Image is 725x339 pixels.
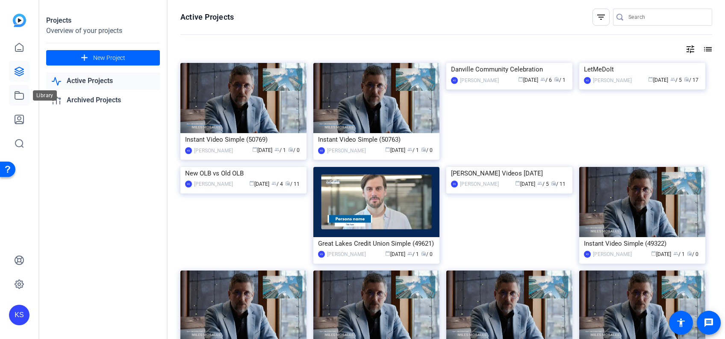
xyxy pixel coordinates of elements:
[274,147,280,152] span: group
[288,147,293,152] span: radio
[685,44,696,54] mat-icon: tune
[673,251,685,257] span: / 1
[385,147,405,153] span: [DATE]
[249,181,254,186] span: calendar_today
[185,133,302,146] div: Instant Video Simple (50769)
[274,147,286,153] span: / 1
[180,12,234,22] h1: Active Projects
[385,251,390,256] span: calendar_today
[518,77,523,82] span: calendar_today
[46,50,160,65] button: New Project
[421,147,426,152] span: radio
[684,77,698,83] span: / 17
[460,76,499,85] div: [PERSON_NAME]
[407,147,419,153] span: / 1
[684,77,689,82] span: radio
[93,54,125,62] span: New Project
[670,77,682,83] span: / 5
[537,181,549,187] span: / 5
[628,12,705,22] input: Search
[451,167,568,180] div: [PERSON_NAME] Videos [DATE]
[515,181,535,187] span: [DATE]
[702,44,712,54] mat-icon: list
[421,251,426,256] span: radio
[185,167,302,180] div: New OLB vs Old OLB
[46,72,160,90] a: Active Projects
[33,90,57,101] div: Library
[687,251,692,256] span: radio
[271,181,277,186] span: group
[518,77,538,83] span: [DATE]
[584,77,591,84] div: KS
[285,181,300,187] span: / 11
[451,77,458,84] div: KS
[540,77,552,83] span: / 6
[271,181,283,187] span: / 4
[288,147,300,153] span: / 0
[46,26,160,36] div: Overview of your projects
[593,76,632,85] div: [PERSON_NAME]
[252,147,272,153] span: [DATE]
[540,77,545,82] span: group
[327,250,366,259] div: [PERSON_NAME]
[554,77,559,82] span: radio
[252,147,257,152] span: calendar_today
[451,63,568,76] div: Danville Community Celebration
[318,133,435,146] div: Instant Video Simple (50763)
[318,251,325,258] div: KS
[551,181,566,187] span: / 11
[421,251,433,257] span: / 0
[687,251,698,257] span: / 0
[194,180,233,188] div: [PERSON_NAME]
[185,181,192,187] div: KS
[407,251,419,257] span: / 1
[670,77,675,82] span: group
[584,63,701,76] div: LetMeDoIt
[651,251,656,256] span: calendar_today
[704,318,714,328] mat-icon: message
[407,251,413,256] span: group
[185,147,192,154] div: KS
[194,146,233,155] div: [PERSON_NAME]
[327,146,366,155] div: [PERSON_NAME]
[318,237,435,250] div: Great Lakes Credit Union Simple (49621)
[676,318,686,328] mat-icon: accessibility
[46,15,160,26] div: Projects
[385,251,405,257] span: [DATE]
[46,92,160,109] a: Archived Projects
[596,12,606,22] mat-icon: filter_list
[515,181,520,186] span: calendar_today
[385,147,390,152] span: calendar_today
[79,53,90,63] mat-icon: add
[537,181,542,186] span: group
[584,237,701,250] div: Instant Video Simple (49322)
[648,77,668,83] span: [DATE]
[584,251,591,258] div: KS
[421,147,433,153] span: / 0
[554,77,566,83] span: / 1
[407,147,413,152] span: group
[551,181,556,186] span: radio
[285,181,290,186] span: radio
[451,181,458,187] div: KS
[673,251,678,256] span: group
[249,181,269,187] span: [DATE]
[651,251,671,257] span: [DATE]
[648,77,653,82] span: calendar_today
[460,180,499,188] div: [PERSON_NAME]
[13,14,26,27] img: blue-gradient.svg
[318,147,325,154] div: KS
[9,305,29,325] div: KS
[593,250,632,259] div: [PERSON_NAME]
